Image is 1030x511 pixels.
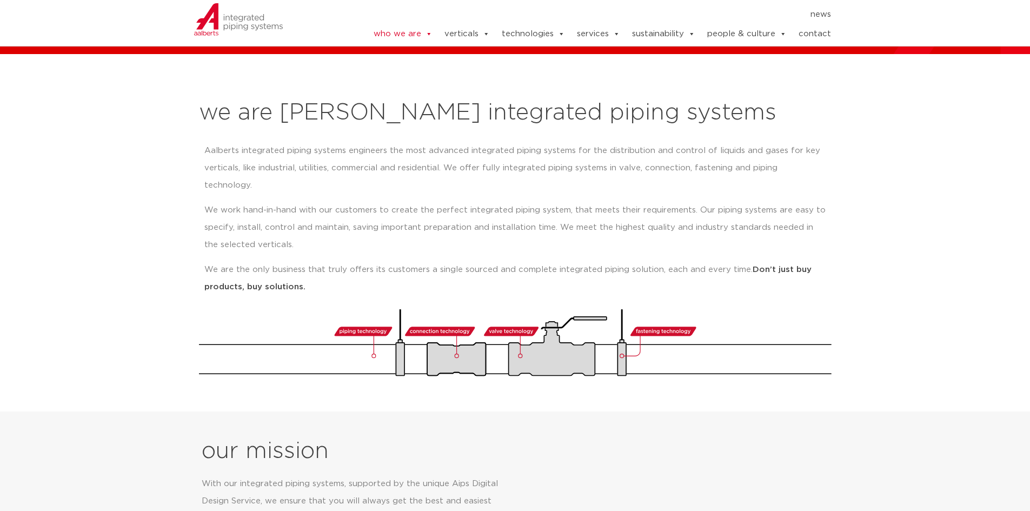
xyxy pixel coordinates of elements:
a: people & culture [707,23,787,45]
a: technologies [502,23,565,45]
h2: we are [PERSON_NAME] integrated piping systems [199,100,832,126]
a: who we are [374,23,433,45]
a: sustainability [632,23,695,45]
nav: Menu [341,6,832,23]
p: Aalberts integrated piping systems engineers the most advanced integrated piping systems for the ... [204,142,826,194]
h2: our mission [202,439,519,464]
a: contact [799,23,831,45]
a: news [810,6,831,23]
p: We are the only business that truly offers its customers a single sourced and complete integrated... [204,261,826,296]
p: We work hand-in-hand with our customers to create the perfect integrated piping system, that meet... [204,202,826,254]
a: services [577,23,620,45]
a: verticals [444,23,490,45]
